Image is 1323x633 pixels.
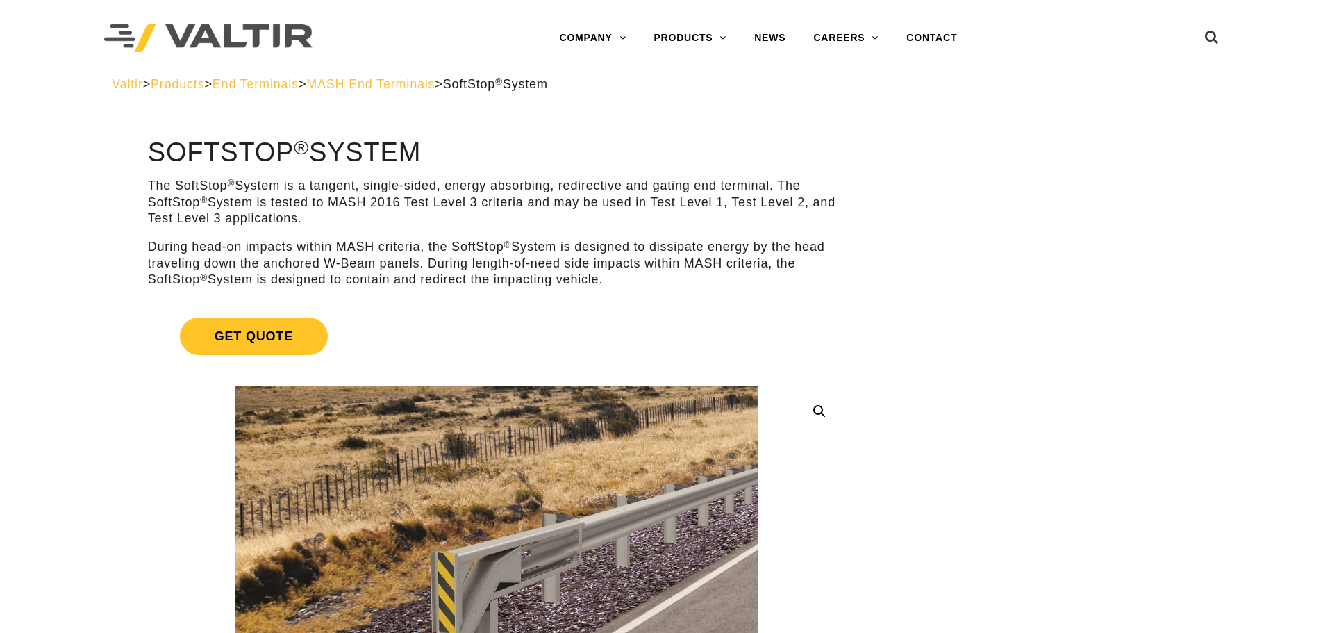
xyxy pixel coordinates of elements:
div: > > > > [112,76,1211,92]
a: CONTACT [892,24,971,52]
img: Valtir [104,24,313,53]
a: End Terminals [213,77,299,91]
p: The SoftStop System is a tangent, single-sided, energy absorbing, redirective and gating end term... [148,178,844,227]
sup: ® [227,178,235,188]
a: Get Quote [148,301,844,372]
sup: ® [200,272,208,283]
p: During head-on impacts within MASH criteria, the SoftStop System is designed to dissipate energy ... [148,239,844,288]
span: Get Quote [180,318,328,355]
a: COMPANY [545,24,640,52]
a: PRODUCTS [640,24,740,52]
a: Products [151,77,204,91]
a: Valtir [112,77,142,91]
a: NEWS [740,24,799,52]
sup: ® [200,195,208,205]
a: CAREERS [799,24,892,52]
sup: ® [504,240,512,250]
a: MASH End Terminals [306,77,435,91]
span: SoftStop System [443,77,548,91]
h1: SoftStop System [148,138,844,167]
sup: ® [495,76,503,87]
sup: ® [294,136,309,158]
